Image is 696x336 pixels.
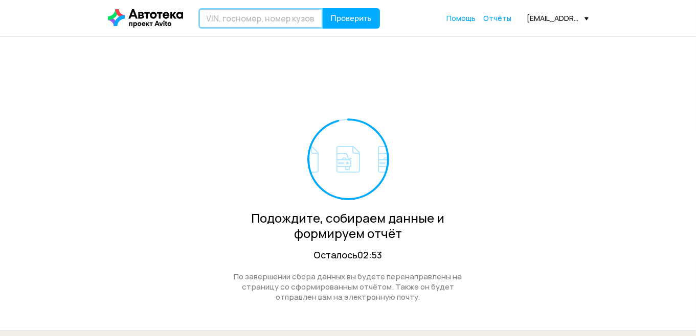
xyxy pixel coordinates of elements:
[447,13,476,23] span: Помощь
[484,13,512,23] a: Отчёты
[527,13,589,23] div: [EMAIL_ADDRESS][DOMAIN_NAME]
[198,8,323,29] input: VIN, госномер, номер кузова
[447,13,476,23] a: Помощь
[223,272,474,302] div: По завершении сбора данных вы будете перенаправлены на страницу со сформированным отчётом. Также ...
[323,8,380,29] button: Проверить
[223,210,474,241] div: Подождите, собираем данные и формируем отчёт
[484,13,512,23] span: Отчёты
[331,14,372,22] span: Проверить
[223,249,474,261] div: Осталось 02:53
